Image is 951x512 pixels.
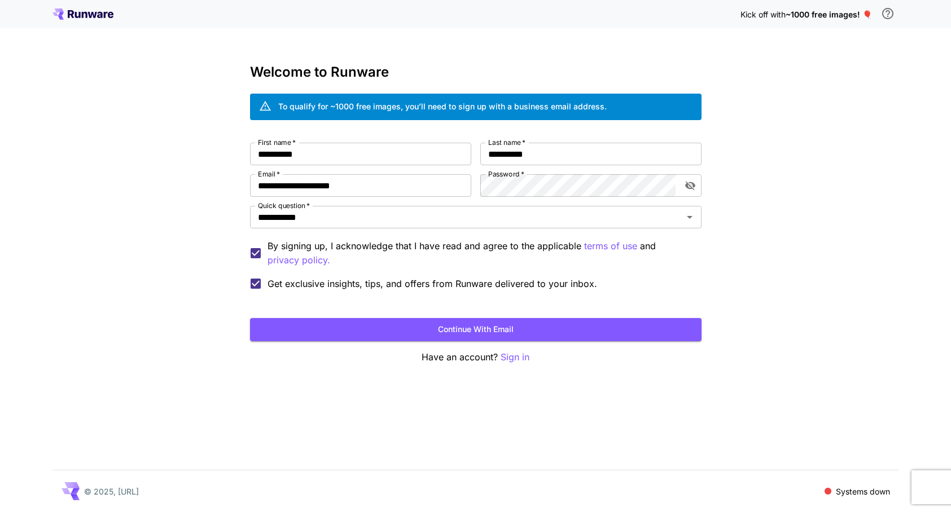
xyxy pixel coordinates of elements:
h3: Welcome to Runware [250,64,702,80]
button: In order to qualify for free credit, you need to sign up with a business email address and click ... [877,2,899,25]
label: Email [258,169,280,179]
button: Open [682,209,698,225]
label: First name [258,138,296,147]
label: Quick question [258,201,310,210]
p: By signing up, I acknowledge that I have read and agree to the applicable and [268,239,693,267]
p: © 2025, [URL] [84,485,139,497]
span: Get exclusive insights, tips, and offers from Runware delivered to your inbox. [268,277,597,290]
button: toggle password visibility [680,175,700,196]
p: terms of use [584,239,637,253]
button: By signing up, I acknowledge that I have read and agree to the applicable and privacy policy. [584,239,637,253]
label: Password [488,169,524,179]
label: Last name [488,138,525,147]
div: To qualify for ~1000 free images, you’ll need to sign up with a business email address. [278,100,607,112]
button: By signing up, I acknowledge that I have read and agree to the applicable terms of use and [268,253,330,267]
span: ~1000 free images! 🎈 [786,10,872,19]
button: Continue with email [250,318,702,341]
p: privacy policy. [268,253,330,267]
button: Sign in [501,350,529,364]
p: Systems down [836,485,890,497]
span: Kick off with [740,10,786,19]
p: Have an account? [250,350,702,364]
